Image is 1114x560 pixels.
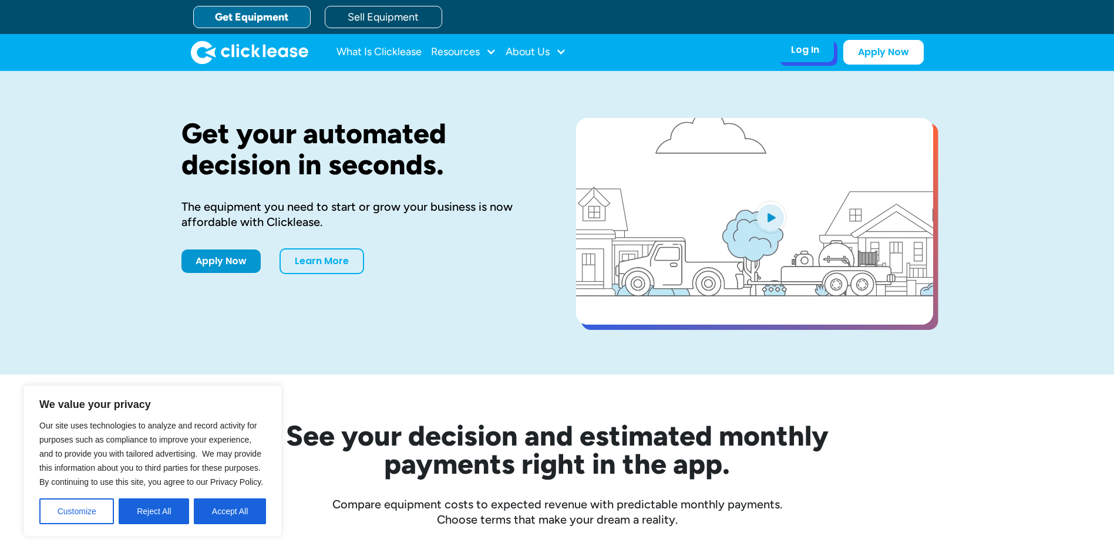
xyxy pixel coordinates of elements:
button: Accept All [194,498,266,524]
span: Our site uses technologies to analyze and record activity for purposes such as compliance to impr... [39,421,263,487]
div: Log In [791,44,819,56]
h2: See your decision and estimated monthly payments right in the app. [228,421,886,478]
a: Apply Now [843,40,924,65]
a: Learn More [280,248,364,274]
img: Clicklease logo [191,41,308,64]
a: Apply Now [181,249,261,273]
h1: Get your automated decision in seconds. [181,118,539,180]
a: open lightbox [576,118,933,325]
div: About Us [506,41,566,64]
a: Sell Equipment [325,6,442,28]
button: Reject All [119,498,189,524]
a: home [191,41,308,64]
button: Customize [39,498,114,524]
div: We value your privacy [23,385,282,537]
div: Compare equipment costs to expected revenue with predictable monthly payments. Choose terms that ... [181,497,933,527]
p: We value your privacy [39,397,266,411]
a: Get Equipment [193,6,311,28]
a: What Is Clicklease [336,41,422,64]
img: Blue play button logo on a light blue circular background [755,201,786,234]
div: The equipment you need to start or grow your business is now affordable with Clicklease. [181,199,539,230]
div: Resources [431,41,496,64]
